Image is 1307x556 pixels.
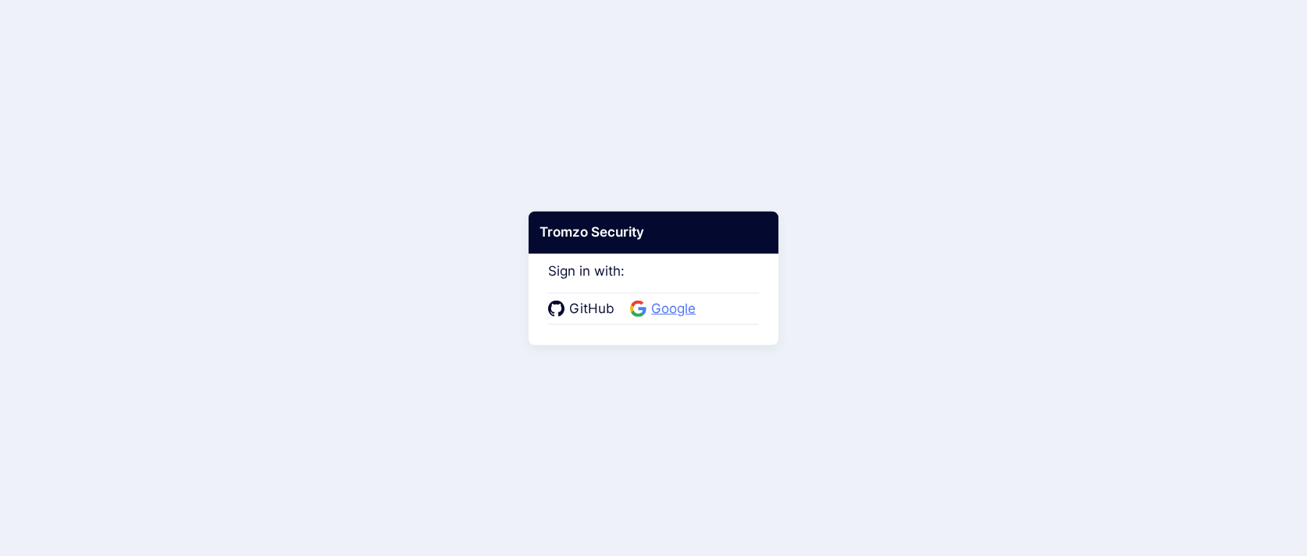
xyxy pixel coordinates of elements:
a: GitHub [548,299,619,319]
div: Tromzo Security [529,212,778,254]
span: Google [646,299,700,319]
div: Sign in with: [548,242,759,325]
span: GitHub [564,299,619,319]
a: Google [630,299,700,319]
